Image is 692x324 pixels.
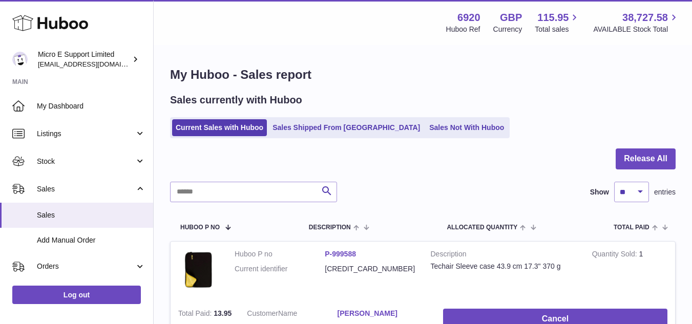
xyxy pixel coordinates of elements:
span: ALLOCATED Quantity [447,224,517,231]
div: Techair Sleeve case 43.9 cm 17.3" 370 g [431,262,577,271]
strong: GBP [500,11,522,25]
h1: My Huboo - Sales report [170,67,676,83]
a: 115.95 Total sales [535,11,580,34]
span: Customer [247,309,278,317]
span: entries [654,187,676,197]
dt: Current identifier [235,264,325,274]
div: Currency [493,25,522,34]
img: $_1.JPG [178,249,219,291]
a: [PERSON_NAME] [338,309,428,318]
a: 38,727.58 AVAILABLE Stock Total [593,11,680,34]
label: Show [590,187,609,197]
strong: Quantity Sold [592,250,639,261]
span: [EMAIL_ADDRESS][DOMAIN_NAME] [38,60,151,68]
span: Total paid [614,224,649,231]
h2: Sales currently with Huboo [170,93,302,107]
dt: Name [247,309,337,321]
span: Stock [37,157,135,166]
span: Orders [37,262,135,271]
span: Total sales [535,25,580,34]
span: Huboo P no [180,224,220,231]
span: 115.95 [537,11,569,25]
span: Listings [37,129,135,139]
span: Description [309,224,351,231]
span: AVAILABLE Stock Total [593,25,680,34]
a: Sales Shipped From [GEOGRAPHIC_DATA] [269,119,424,136]
span: Add Manual Order [37,235,145,245]
div: Huboo Ref [446,25,480,34]
span: 13.95 [214,309,232,317]
img: contact@micropcsupport.com [12,52,28,67]
strong: Description [431,249,577,262]
div: Micro E Support Limited [38,50,130,69]
a: Log out [12,286,141,304]
span: Sales [37,210,145,220]
dd: [CREDIT_CARD_NUMBER] [325,264,415,274]
span: Sales [37,184,135,194]
strong: 6920 [457,11,480,25]
a: Sales Not With Huboo [426,119,508,136]
button: Release All [616,148,676,169]
a: Current Sales with Huboo [172,119,267,136]
strong: Total Paid [178,309,214,320]
span: 38,727.58 [622,11,668,25]
span: My Dashboard [37,101,145,111]
dt: Huboo P no [235,249,325,259]
td: 1 [584,242,675,301]
a: P-999588 [325,250,356,258]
